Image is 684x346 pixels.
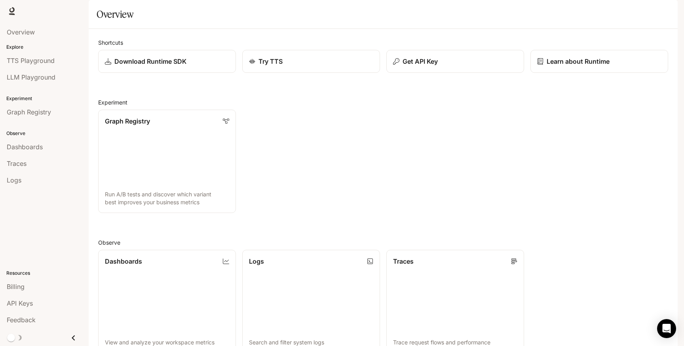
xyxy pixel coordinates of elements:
p: Graph Registry [105,116,150,126]
p: Traces [393,257,414,266]
p: Logs [249,257,264,266]
p: Dashboards [105,257,142,266]
button: Get API Key [386,50,524,73]
p: Download Runtime SDK [114,57,186,66]
p: Try TTS [258,57,283,66]
a: Try TTS [242,50,380,73]
h2: Experiment [98,98,668,106]
p: Get API Key [403,57,438,66]
p: Learn about Runtime [547,57,610,66]
a: Learn about Runtime [530,50,668,73]
a: Download Runtime SDK [98,50,236,73]
h2: Shortcuts [98,38,668,47]
h1: Overview [97,6,133,22]
a: Graph RegistryRun A/B tests and discover which variant best improves your business metrics [98,110,236,213]
div: Open Intercom Messenger [657,319,676,338]
p: Run A/B tests and discover which variant best improves your business metrics [105,190,229,206]
h2: Observe [98,238,668,247]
